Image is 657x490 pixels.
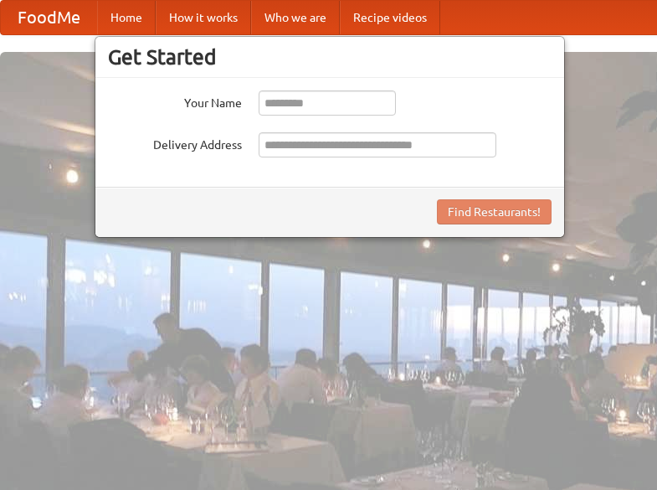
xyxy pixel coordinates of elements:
[251,1,340,34] a: Who we are
[437,199,552,224] button: Find Restaurants!
[108,90,242,111] label: Your Name
[108,44,552,70] h3: Get Started
[156,1,251,34] a: How it works
[108,132,242,153] label: Delivery Address
[1,1,97,34] a: FoodMe
[97,1,156,34] a: Home
[340,1,440,34] a: Recipe videos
